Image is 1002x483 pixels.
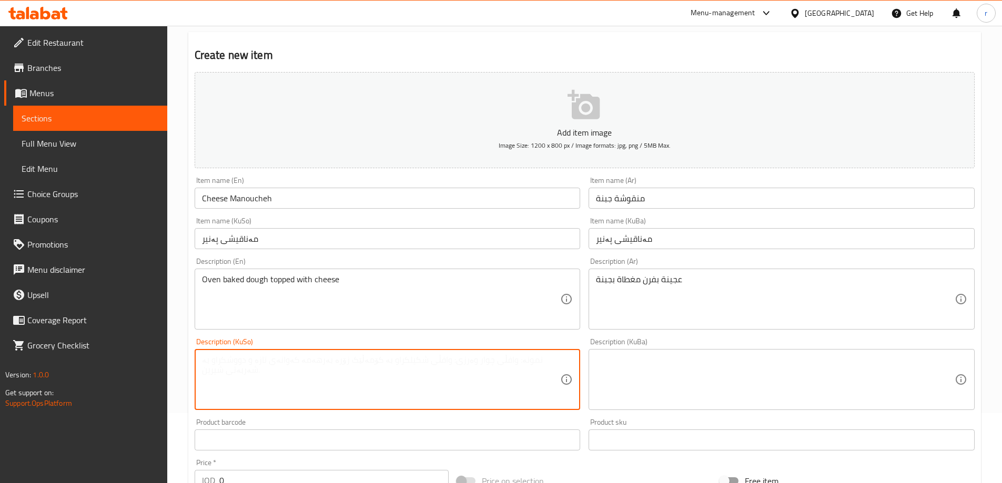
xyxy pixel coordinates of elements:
a: Grocery Checklist [4,333,167,358]
div: [GEOGRAPHIC_DATA] [805,7,874,19]
span: Promotions [27,238,159,251]
span: Upsell [27,289,159,301]
a: Menu disclaimer [4,257,167,282]
a: Edit Menu [13,156,167,181]
a: Branches [4,55,167,80]
a: Coupons [4,207,167,232]
span: Version: [5,368,31,382]
span: Branches [27,61,159,74]
span: Coupons [27,213,159,225]
button: Add item imageImage Size: 1200 x 800 px / Image formats: jpg, png / 5MB Max. [195,72,975,168]
input: Enter name En [195,188,581,209]
span: Edit Menu [22,162,159,175]
a: Full Menu View [13,131,167,156]
input: Please enter product barcode [195,429,581,450]
input: Enter name Ar [589,188,975,209]
input: Enter name KuBa [589,228,975,249]
a: Coverage Report [4,307,167,333]
span: Choice Groups [27,188,159,200]
span: Edit Restaurant [27,36,159,49]
a: Upsell [4,282,167,307]
p: Add item image [211,126,958,139]
h2: Create new item [195,47,975,63]
span: 1.0.0 [33,368,49,382]
textarea: Oven baked dough topped with cheese [202,274,561,324]
input: Enter name KuSo [195,228,581,249]
span: r [985,7,987,19]
a: Promotions [4,232,167,257]
div: Menu-management [691,7,755,19]
a: Menus [4,80,167,106]
a: Edit Restaurant [4,30,167,55]
textarea: عجينة بفرن مغطاة بجبنة [596,274,955,324]
span: Menus [29,87,159,99]
span: Coverage Report [27,314,159,326]
a: Choice Groups [4,181,167,207]
span: Sections [22,112,159,125]
span: Get support on: [5,386,54,399]
input: Please enter product sku [589,429,975,450]
span: Image Size: 1200 x 800 px / Image formats: jpg, png / 5MB Max. [499,139,671,151]
span: Full Menu View [22,137,159,150]
span: Menu disclaimer [27,263,159,276]
a: Sections [13,106,167,131]
a: Support.OpsPlatform [5,396,72,410]
span: Grocery Checklist [27,339,159,352]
